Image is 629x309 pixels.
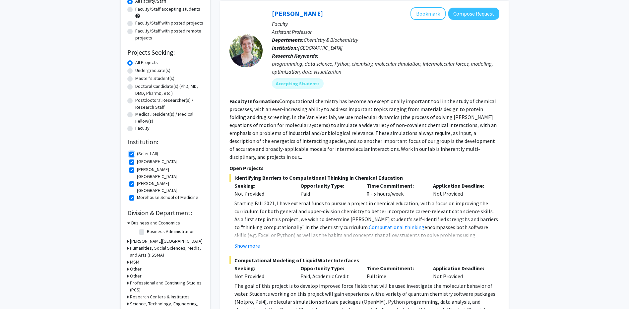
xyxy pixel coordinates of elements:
[135,28,204,41] label: Faculty/Staff with posted remote projects
[272,9,323,18] a: [PERSON_NAME]
[137,166,202,180] label: [PERSON_NAME][GEOGRAPHIC_DATA]
[130,259,139,266] h3: MSM
[135,59,158,66] label: All Projects
[135,111,204,125] label: Medical Resident(s) / Medical Fellow(s)
[5,279,28,304] iframe: Chat
[234,272,291,280] div: Not Provided
[304,36,358,43] span: Chemistry & Biochemistry
[127,138,204,146] h2: Institution:
[229,98,497,160] fg-read-more: Computational chemistry has become an exceptionally important tool in the study of chemical proce...
[127,48,204,56] h2: Projects Seeking:
[130,238,203,245] h3: [PERSON_NAME][GEOGRAPHIC_DATA]
[300,182,357,190] p: Opportunity Type:
[135,67,170,74] label: Undergraduate(s)
[135,83,204,97] label: Doctoral Candidate(s) (PhD, MD, DMD, PharmD, etc.)
[300,264,357,272] p: Opportunity Type:
[234,182,291,190] p: Seeking:
[130,266,142,273] h3: Other
[229,164,499,172] p: Open Projects
[410,7,446,20] button: Add Mary Van Vleet to Bookmarks
[234,190,291,198] div: Not Provided
[362,264,428,280] div: Fulltime
[295,264,362,280] div: Paid, Academic Credit
[234,264,291,272] p: Seeking:
[428,264,494,280] div: Not Provided
[234,242,260,250] button: Show more
[147,228,195,235] label: Business Administration
[362,182,428,198] div: 0 - 5 hours/week
[130,279,204,293] h3: Professional and Continuing Studies (PCS)
[127,209,204,217] h2: Division & Department:
[130,245,204,259] h3: Humanities, Social Sciences, Media, and Arts (HSSMA)
[367,182,423,190] p: Time Commitment:
[135,6,200,13] label: Faculty/Staff accepting students
[135,97,204,111] label: Postdoctoral Researcher(s) / Research Staff
[137,180,202,194] label: [PERSON_NAME][GEOGRAPHIC_DATA]
[448,8,499,20] button: Compose Request to Mary Van Vleet
[130,273,142,279] h3: Other
[369,224,424,230] a: Computational thinking
[137,194,198,201] label: Morehouse School of Medicine
[272,78,324,89] mat-chip: Accepting Students
[272,20,499,28] p: Faculty
[272,60,499,76] div: programming, data science, Python, chemistry, molecular simulation, intermolecular forces, modeli...
[130,293,190,300] h3: Research Centers & Institutes
[298,44,343,51] span: [GEOGRAPHIC_DATA]
[229,98,279,104] b: Faculty Information:
[135,75,174,82] label: Master's Student(s)
[229,174,499,182] span: Identifying Barriers to Computational Thinking in Chemical Education
[272,36,304,43] b: Departments:
[428,182,494,198] div: Not Provided
[272,52,319,59] b: Research Keywords:
[229,256,499,264] span: Computational Modeling of Liquid Water Interfaces
[234,199,499,247] p: Starting Fall 2021, I have external funds to pursue a project in chemical education, with a focus...
[272,28,499,36] p: Assistant Professor
[131,219,180,226] h3: Business and Economics
[433,182,489,190] p: Application Deadline:
[135,20,203,27] label: Faculty/Staff with posted projects
[272,44,298,51] b: Institution:
[367,264,423,272] p: Time Commitment:
[137,158,177,165] label: [GEOGRAPHIC_DATA]
[135,125,150,132] label: Faculty
[295,182,362,198] div: Paid
[137,150,158,157] label: (Select All)
[433,264,489,272] p: Application Deadline:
